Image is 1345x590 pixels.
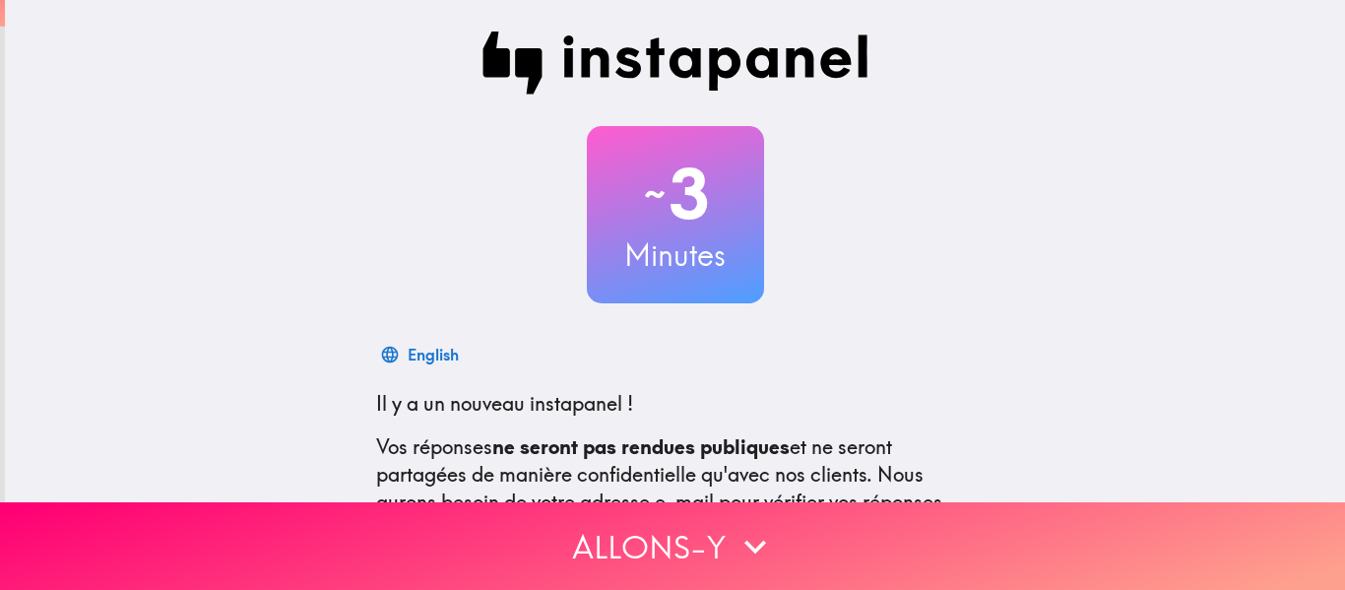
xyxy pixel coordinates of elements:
[587,154,764,234] h2: 3
[376,335,467,374] button: English
[641,164,669,224] span: ~
[492,434,790,459] b: ne seront pas rendues publiques
[587,234,764,276] h3: Minutes
[482,32,868,95] img: Instapanel
[376,391,633,416] span: Il y a un nouveau instapanel !
[376,433,975,571] p: Vos réponses et ne seront partagées de manière confidentielle qu'avec nos clients. Nous aurons be...
[408,341,459,368] div: English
